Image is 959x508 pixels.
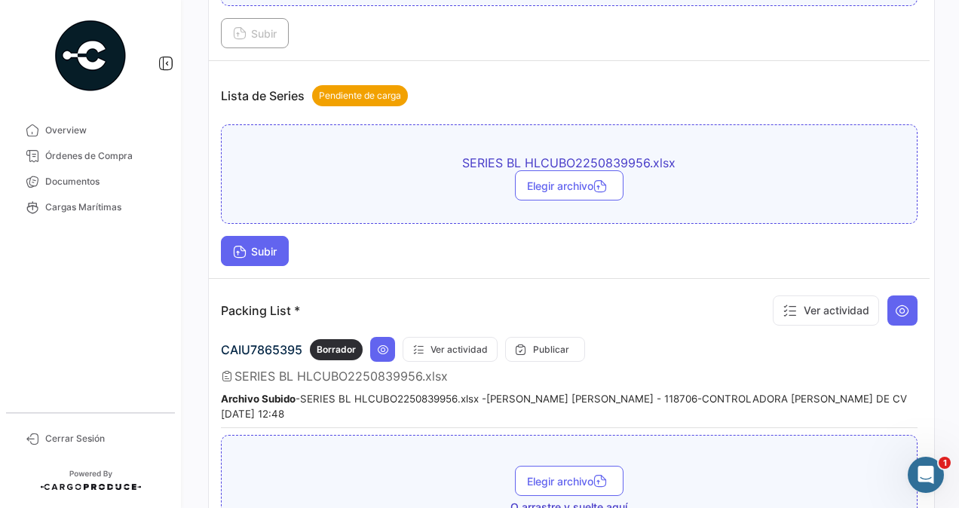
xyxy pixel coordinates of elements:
[505,337,585,362] button: Publicar
[527,475,611,488] span: Elegir archivo
[45,432,163,445] span: Cerrar Sesión
[12,143,169,169] a: Órdenes de Compra
[939,457,951,469] span: 1
[221,342,302,357] span: CAIU7865395
[908,457,944,493] iframe: Intercom live chat
[527,179,611,192] span: Elegir archivo
[317,343,356,357] span: Borrador
[45,175,163,188] span: Documentos
[12,194,169,220] a: Cargas Marítimas
[515,170,624,200] button: Elegir archivo
[234,369,448,384] span: SERIES BL HLCUBO2250839956.xlsx
[12,169,169,194] a: Documentos
[221,393,296,405] b: Archivo Subido
[53,18,128,93] img: powered-by.png
[233,245,277,258] span: Subir
[45,200,163,214] span: Cargas Marítimas
[221,303,300,318] p: Packing List *
[221,393,907,420] small: - SERIES BL HLCUBO2250839956.xlsx - [PERSON_NAME] [PERSON_NAME] - 118706-CONTROLADORA [PERSON_NAM...
[233,27,277,40] span: Subir
[403,337,498,362] button: Ver actividad
[12,118,169,143] a: Overview
[221,236,289,266] button: Subir
[773,295,879,326] button: Ver actividad
[305,155,833,170] span: SERIES BL HLCUBO2250839956.xlsx
[45,149,163,163] span: Órdenes de Compra
[45,124,163,137] span: Overview
[221,85,408,106] p: Lista de Series
[319,89,401,103] span: Pendiente de carga
[515,466,624,496] button: Elegir archivo
[221,18,289,48] button: Subir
